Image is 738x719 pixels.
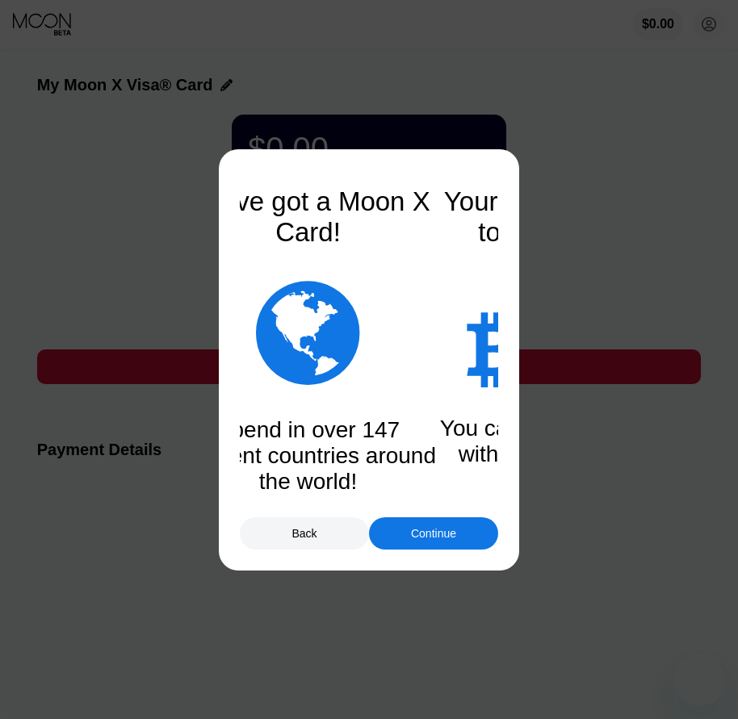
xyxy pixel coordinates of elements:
div: Spend in over 147 different countries around the world! [179,417,438,495]
div: You can buy Moon Credit with Bitcoin and other currencies. [438,416,696,493]
div: Back [240,517,369,550]
div: Back [291,527,317,540]
div: Continue [369,517,498,550]
div:  [464,307,522,387]
div: Your card allows you to spend Moon Credit. [438,186,696,278]
iframe: Button to launch messaging window [673,654,725,706]
div:  [256,272,360,393]
div:  [179,272,438,393]
div: You've got a Moon X Card! [179,186,438,248]
div: Continue [411,527,456,540]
